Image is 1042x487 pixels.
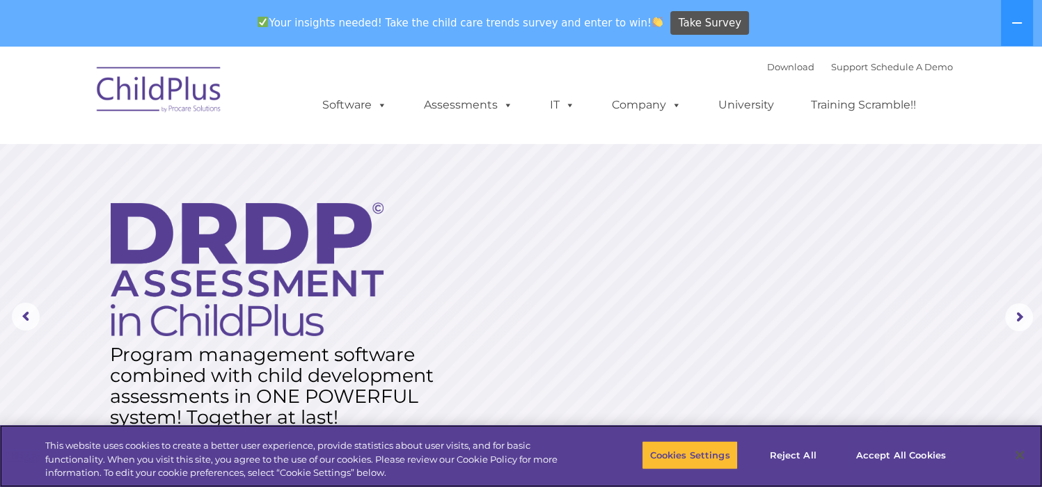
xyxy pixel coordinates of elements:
div: This website uses cookies to create a better user experience, provide statistics about user visit... [45,439,573,480]
button: Close [1004,440,1035,470]
a: Take Survey [670,11,749,35]
a: Training Scramble!! [797,91,930,119]
a: Company [598,91,695,119]
a: Assessments [410,91,527,119]
a: Support [831,61,868,72]
a: Schedule A Demo [871,61,953,72]
font: | [767,61,953,72]
a: IT [536,91,589,119]
span: Your insights needed! Take the child care trends survey and enter to win! [252,9,669,36]
a: Software [308,91,401,119]
button: Accept All Cookies [848,440,954,470]
rs-layer: Program management software combined with child development assessments in ONE POWERFUL system! T... [110,344,443,428]
span: Phone number [194,149,253,159]
button: Reject All [750,440,837,470]
img: DRDP Assessment in ChildPlus [111,202,384,336]
a: Download [767,61,814,72]
img: 👏 [652,17,663,27]
a: University [704,91,788,119]
img: ✅ [258,17,268,27]
img: ChildPlus by Procare Solutions [90,57,229,127]
span: Last name [194,92,236,102]
span: Take Survey [679,11,741,35]
button: Cookies Settings [642,440,737,470]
